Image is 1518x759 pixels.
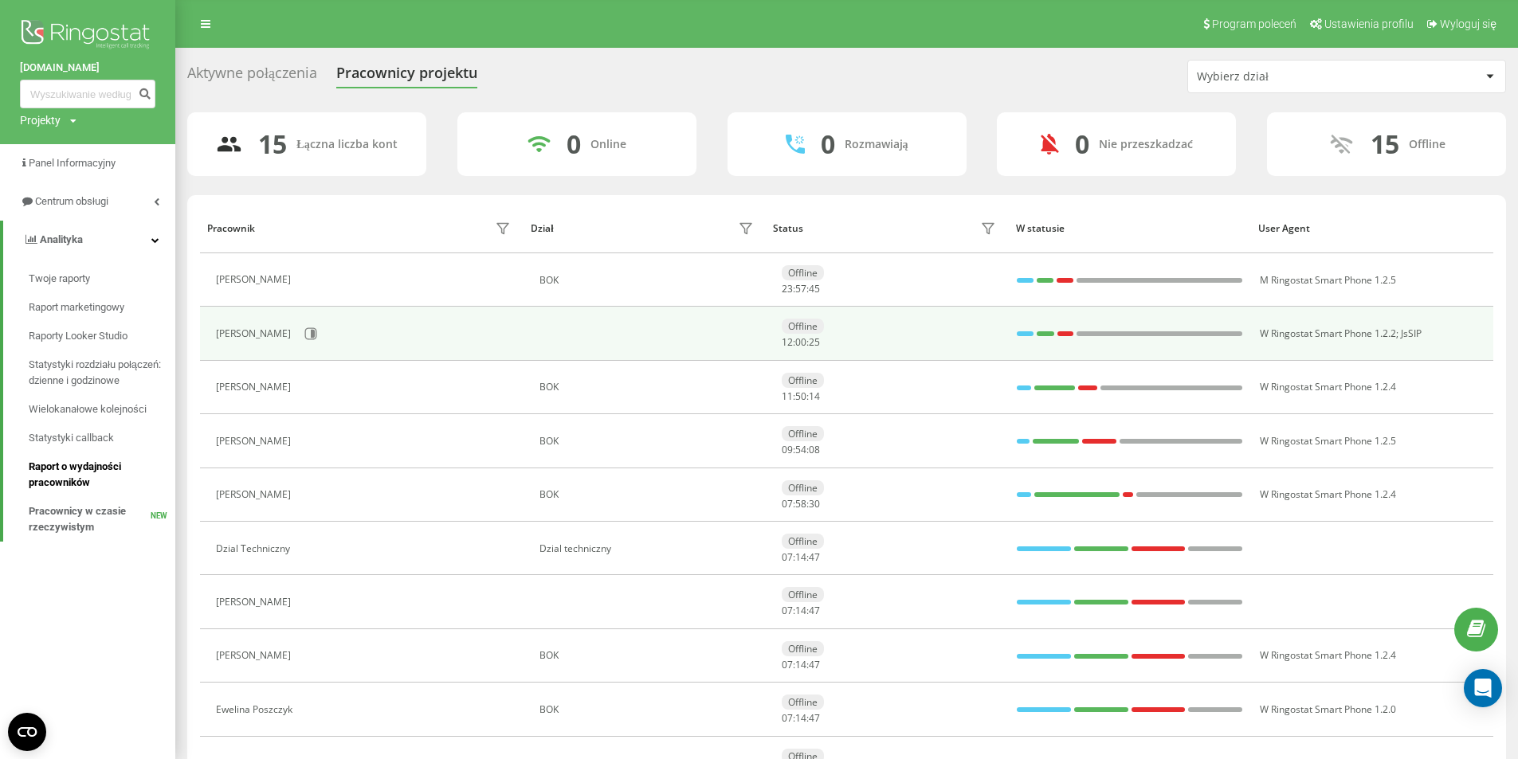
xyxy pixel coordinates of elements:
[1464,669,1502,707] div: Open Intercom Messenger
[795,443,806,456] span: 54
[782,587,824,602] div: Offline
[539,650,757,661] div: BOK
[29,497,175,542] a: Pracownicy w czasie rzeczywistymNEW
[1371,129,1399,159] div: 15
[809,282,820,295] span: 45
[1409,138,1445,151] div: Offline
[539,381,757,393] div: BOK
[1258,223,1485,234] div: User Agent
[539,436,757,447] div: BOK
[1260,380,1396,393] span: W Ringostat Smart Phone 1.2.4
[1099,138,1193,151] div: Nie przeszkadzać
[29,350,175,395] a: Statystyki rozdziału połączeń: dzienne i godzinowe
[782,499,820,510] div: : :
[782,389,793,403] span: 11
[29,395,175,424] a: Wielokanałowe kolejności
[809,658,820,671] span: 47
[1260,273,1396,287] span: M Ringostat Smart Phone 1.2.5
[782,605,820,616] div: : :
[336,65,477,89] div: Pracownicy projektu
[782,319,824,334] div: Offline
[809,443,820,456] span: 08
[809,604,820,617] span: 47
[216,650,295,661] div: [PERSON_NAME]
[29,452,175,497] a: Raport o wydajności pracowników
[1440,18,1496,30] span: Wyloguj się
[216,543,294,554] div: Dzial Techniczny
[216,704,296,715] div: Ewelina Poszczyk
[531,223,553,234] div: Dział
[539,543,757,554] div: Dzial techniczny
[845,138,908,151] div: Rozmawiają
[1260,434,1396,448] span: W Ringostat Smart Phone 1.2.5
[539,275,757,286] div: BOK
[782,694,824,710] div: Offline
[40,233,83,245] span: Analityka
[795,389,806,403] span: 50
[782,335,793,349] span: 12
[296,138,397,151] div: Łączna liczba kont
[782,658,793,671] span: 07
[1260,702,1396,716] span: W Ringostat Smart Phone 1.2.0
[216,436,295,447] div: [PERSON_NAME]
[35,195,108,207] span: Centrum obsługi
[20,16,155,56] img: Ringostat logo
[20,60,155,76] a: [DOMAIN_NAME]
[782,265,824,280] div: Offline
[1260,648,1396,662] span: W Ringostat Smart Phone 1.2.4
[782,337,820,348] div: : :
[216,489,295,500] div: [PERSON_NAME]
[782,534,824,549] div: Offline
[29,271,90,287] span: Twoje raporty
[207,223,255,234] div: Pracownik
[590,138,626,151] div: Online
[782,391,820,402] div: : :
[782,641,824,656] div: Offline
[29,157,116,169] span: Panel Informacyjny
[795,658,806,671] span: 14
[29,430,114,446] span: Statystyki callback
[782,282,793,295] span: 23
[258,129,287,159] div: 15
[216,381,295,393] div: [PERSON_NAME]
[782,713,820,724] div: : :
[3,221,175,259] a: Analityka
[29,299,124,315] span: Raport marketingowy
[795,497,806,511] span: 58
[782,711,793,725] span: 07
[1197,70,1387,84] div: Wybierz dział
[782,443,793,456] span: 09
[795,335,806,349] span: 00
[187,65,317,89] div: Aktywne połączenia
[1401,327,1422,340] span: JsSIP
[20,80,155,108] input: Wyszukiwanie według numeru
[795,711,806,725] span: 14
[782,480,824,495] div: Offline
[782,552,820,563] div: : :
[809,550,820,564] span: 47
[29,293,175,322] a: Raport marketingowy
[795,604,806,617] span: 14
[782,444,820,456] div: : :
[782,550,793,564] span: 07
[539,489,757,500] div: BOK
[539,704,757,715] div: BOK
[773,223,803,234] div: Status
[795,550,806,564] span: 14
[29,401,147,417] span: Wielokanałowe kolejności
[809,497,820,511] span: 30
[782,497,793,511] span: 07
[782,659,820,671] div: : :
[782,373,824,388] div: Offline
[29,503,151,535] span: Pracownicy w czasie rzeczywistym
[1260,487,1396,501] span: W Ringostat Smart Phone 1.2.4
[29,328,127,344] span: Raporty Looker Studio
[1075,129,1089,159] div: 0
[216,328,295,339] div: [PERSON_NAME]
[809,389,820,403] span: 14
[782,604,793,617] span: 07
[1212,18,1296,30] span: Program poleceń
[567,129,581,159] div: 0
[29,322,175,350] a: Raporty Looker Studio
[20,112,61,128] div: Projekty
